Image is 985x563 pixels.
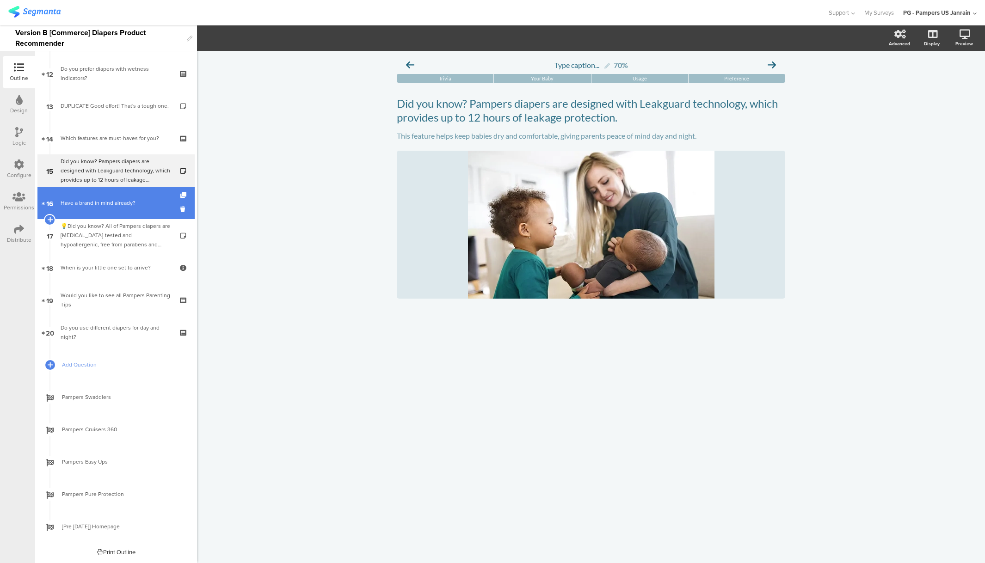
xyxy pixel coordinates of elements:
span: Type caption... [554,61,599,69]
div: PG - Pampers US Janrain [903,8,971,17]
span: Add Question [62,360,180,369]
span: Support [829,8,849,17]
span: 18 [46,263,53,273]
p: Did you know? Pampers diapers are designed with Leakguard technology, which provides up to 12 hou... [397,97,785,124]
div: Outline [10,74,28,82]
span: 20 [46,327,54,337]
div: Do you prefer diapers with wetness indicators? [61,64,171,83]
div: Which features are must-haves for you? [61,134,171,143]
span: Pampers Swaddlers [62,392,180,402]
a: Pampers Pure Protection [37,478,195,510]
div: Display [924,40,940,47]
div: Would you like to see all Pampers Parenting Tips [61,291,171,309]
a: Pampers Swaddlers [37,381,195,413]
div: Have a brand in mind already? [61,198,171,208]
span: Pampers Cruisers 360 [62,425,180,434]
div: Configure [7,171,31,179]
div: Do you use different diapers for day and night? [61,323,171,342]
i: Delete [180,205,188,214]
span: 19 [46,295,53,305]
p: This feature helps keep babies dry and comfortable, giving parents peace of mind day and night. [397,131,785,140]
a: 14 Which features are must-haves for you? [37,122,195,154]
a: 19 Would you like to see all Pampers Parenting Tips [37,284,195,316]
div: DUPLICATE Good effort! That's a tough one. [61,101,171,110]
div: 70% [614,61,628,69]
span: 14 [46,133,53,143]
span: Your Baby [531,75,554,81]
a: 16 Have a brand in mind already? [37,187,195,219]
img: segmanta logo [8,6,61,18]
span: 16 [46,198,53,208]
div: Advanced [889,40,910,47]
div: When is your little one set to arrive? [61,263,171,272]
a: 15 Did you know? Pampers diapers are designed with Leakguard technology, which provides up to 12 ... [37,154,195,187]
a: 12 Do you prefer diapers with wetness indicators? [37,57,195,90]
a: [Pre [DATE]] Homepage [37,510,195,543]
a: 13 DUPLICATE Good effort! That's a tough one. [37,90,195,122]
a: 17 💡Did you know? All of Pampers diapers are [MEDICAL_DATA]-tested and hypoallergenic, free from ... [37,219,195,251]
div: Distribute [7,236,31,244]
span: 13 [46,101,53,111]
span: Preference [724,75,749,81]
div: Logic [12,139,26,147]
span: Trivia [439,75,451,81]
span: 15 [46,165,53,176]
a: 20 Do you use different diapers for day and night? [37,316,195,349]
div: Permissions [4,203,34,212]
a: Pampers Cruisers 360 [37,413,195,446]
span: 17 [47,230,53,240]
a: 18 When is your little one set to arrive? [37,251,195,284]
img: Did you know? Pampers diapers are designed with Leakguard technology, which provides up to 12 hou... [468,151,714,299]
span: 12 [46,68,53,79]
div: Version B [Commerce] Diapers Product Recommender [15,25,182,51]
span: Usage [633,75,647,81]
i: Duplicate [180,192,188,198]
div: 💡Did you know? All of Pampers diapers are dermatologist-tested and hypoallergenic, free from para... [61,221,171,249]
div: Preview [955,40,973,47]
span: [Pre [DATE]] Homepage [62,522,180,531]
div: Print Outline [97,548,135,557]
span: Pampers Easy Ups [62,457,180,466]
div: Did you know? Pampers diapers are designed with Leakguard technology, which provides up to 12 hou... [61,157,171,184]
div: Design [10,106,28,115]
span: Pampers Pure Protection [62,490,180,499]
a: Pampers Easy Ups [37,446,195,478]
